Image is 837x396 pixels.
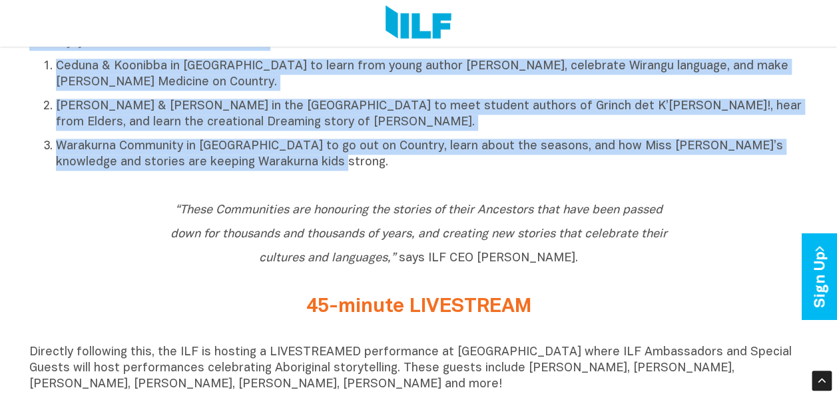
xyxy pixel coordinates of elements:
[29,345,808,393] p: Directly following this, the ILF is hosting a LIVESTREAMED performance at [GEOGRAPHIC_DATA] where...
[170,205,667,264] span: says ILF CEO [PERSON_NAME].
[56,59,808,91] p: Ceduna & Koonibba in [GEOGRAPHIC_DATA] to learn from young author [PERSON_NAME], celebrate Wirang...
[56,99,808,131] p: [PERSON_NAME] & [PERSON_NAME] in the [GEOGRAPHIC_DATA] to meet student authors of Grinch det K’[P...
[386,5,451,41] img: Logo
[812,371,832,391] div: Scroll Back to Top
[170,205,667,264] i: “These Communities are honouring the stories of their Ancestors that have been passed down for th...
[169,296,669,318] h2: 45-minute LIVESTREAM
[56,139,808,171] p: Warakurna Community in [GEOGRAPHIC_DATA] to go out on Country, learn about the seasons, and how M...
